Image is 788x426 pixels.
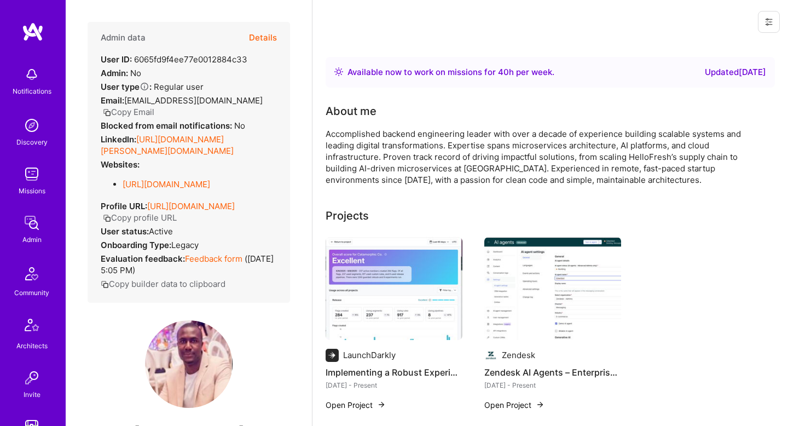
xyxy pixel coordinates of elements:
[101,33,146,43] h4: Admin data
[101,201,147,211] strong: Profile URL:
[101,226,149,237] strong: User status:
[377,400,386,409] img: arrow-right
[13,85,51,97] div: Notifications
[14,287,49,298] div: Community
[101,120,234,131] strong: Blocked from email notifications:
[484,379,621,391] div: [DATE] - Present
[249,22,277,54] button: Details
[347,66,554,79] div: Available now to work on missions for h per week .
[498,67,509,77] span: 40
[101,82,152,92] strong: User type :
[101,68,128,78] strong: Admin:
[103,212,177,223] button: Copy profile URL
[124,95,263,106] span: [EMAIL_ADDRESS][DOMAIN_NAME]
[101,67,141,79] div: No
[16,136,48,148] div: Discovery
[484,349,497,362] img: Company logo
[101,278,225,290] button: Copy builder data to clipboard
[140,82,149,91] i: Help
[101,240,171,250] strong: Onboarding Type:
[145,320,233,408] img: User Avatar
[19,185,45,197] div: Missions
[343,349,396,361] div: LaunchDarkly
[147,201,235,211] a: [URL][DOMAIN_NAME]
[101,254,185,264] strong: Evaluation feedback:
[21,163,43,185] img: teamwork
[484,365,621,379] h4: Zendesk AI Agents – Enterprise-Grade LLM Support Assistant
[123,179,210,189] a: [URL][DOMAIN_NAME]
[21,212,43,234] img: admin teamwork
[19,261,45,287] img: Community
[326,365,462,379] h4: Implementing a Robust Experiment Health Check System
[22,234,42,245] div: Admin
[103,106,154,118] button: Copy Email
[21,114,43,136] img: discovery
[536,400,544,409] img: arrow-right
[326,349,339,362] img: Company logo
[705,66,766,79] div: Updated [DATE]
[326,103,376,119] div: About me
[484,237,621,340] img: Zendesk AI Agents – Enterprise-Grade LLM Support Assistant
[22,22,44,42] img: logo
[185,254,242,264] a: Feedback form
[21,64,43,85] img: bell
[101,134,234,156] a: [URL][DOMAIN_NAME][PERSON_NAME][DOMAIN_NAME]
[101,159,140,170] strong: Websites:
[326,208,369,224] div: Projects
[101,280,109,289] i: icon Copy
[502,349,535,361] div: Zendesk
[101,134,136,145] strong: LinkedIn:
[326,237,462,340] img: Implementing a Robust Experiment Health Check System
[326,399,386,411] button: Open Project
[101,54,132,65] strong: User ID:
[326,128,763,186] div: Accomplished backend engineering leader with over a decade of experience building scalable system...
[484,399,544,411] button: Open Project
[103,214,111,222] i: icon Copy
[24,389,40,400] div: Invite
[101,54,247,65] div: 6065fd9f4ee77e0012884c33
[101,95,124,106] strong: Email:
[103,108,111,117] i: icon Copy
[16,340,48,352] div: Architects
[21,367,43,389] img: Invite
[171,240,199,250] span: legacy
[101,253,277,276] div: ( [DATE] 5:05 PM )
[149,226,173,237] span: Active
[101,81,204,93] div: Regular user
[326,379,462,391] div: [DATE] - Present
[19,314,45,340] img: Architects
[101,120,245,131] div: No
[334,67,343,76] img: Availability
